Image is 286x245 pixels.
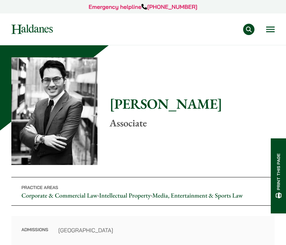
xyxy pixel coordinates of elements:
[58,226,264,234] dd: [GEOGRAPHIC_DATA]
[99,192,151,200] a: Intellectual Property
[21,185,58,190] span: Practice Areas
[21,192,97,200] a: Corporate & Commercial Law
[266,27,275,32] button: Open menu
[110,95,275,112] h1: [PERSON_NAME]
[89,3,197,10] a: Emergency helpline[PHONE_NUMBER]
[11,177,275,206] p: • •
[243,24,254,35] button: Search
[152,192,243,200] a: Media, Entertainment & Sports Law
[11,24,53,34] img: Logo of Haldanes
[21,226,48,243] dt: Admissions
[110,117,275,129] p: Associate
